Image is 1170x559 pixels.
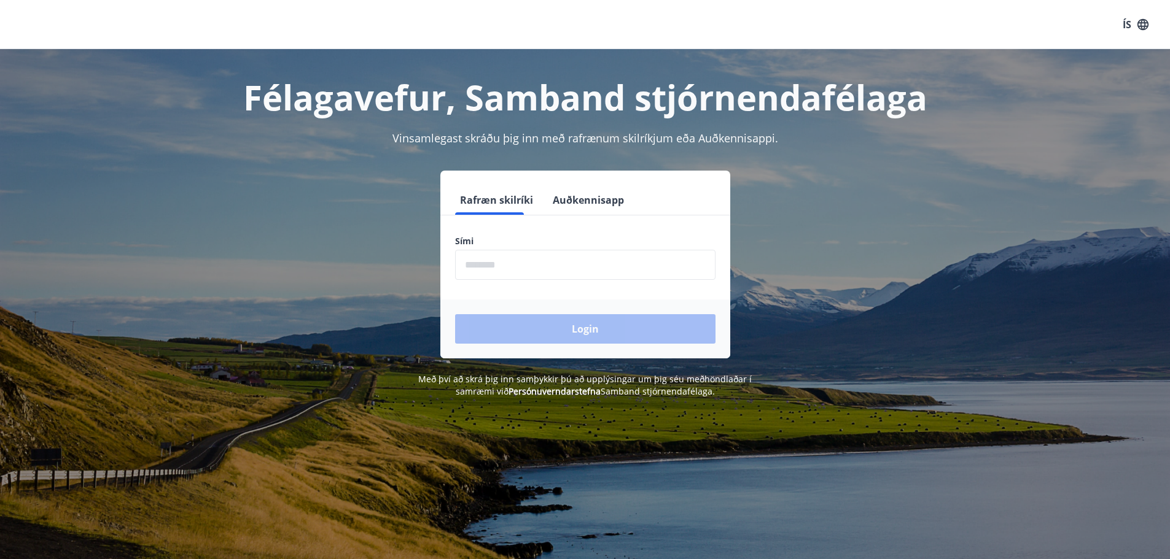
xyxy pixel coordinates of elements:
a: Persónuverndarstefna [509,385,601,397]
button: Auðkennisapp [548,185,629,215]
button: Rafræn skilríki [455,185,538,215]
h1: Félagavefur, Samband stjórnendafélaga [158,74,1013,120]
span: Með því að skrá þig inn samþykkir þú að upplýsingar um þig séu meðhöndlaðar í samræmi við Samband... [418,373,752,397]
span: Vinsamlegast skráðu þig inn með rafrænum skilríkjum eða Auðkennisappi. [392,131,778,145]
label: Sími [455,235,716,247]
button: ÍS [1116,13,1155,36]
